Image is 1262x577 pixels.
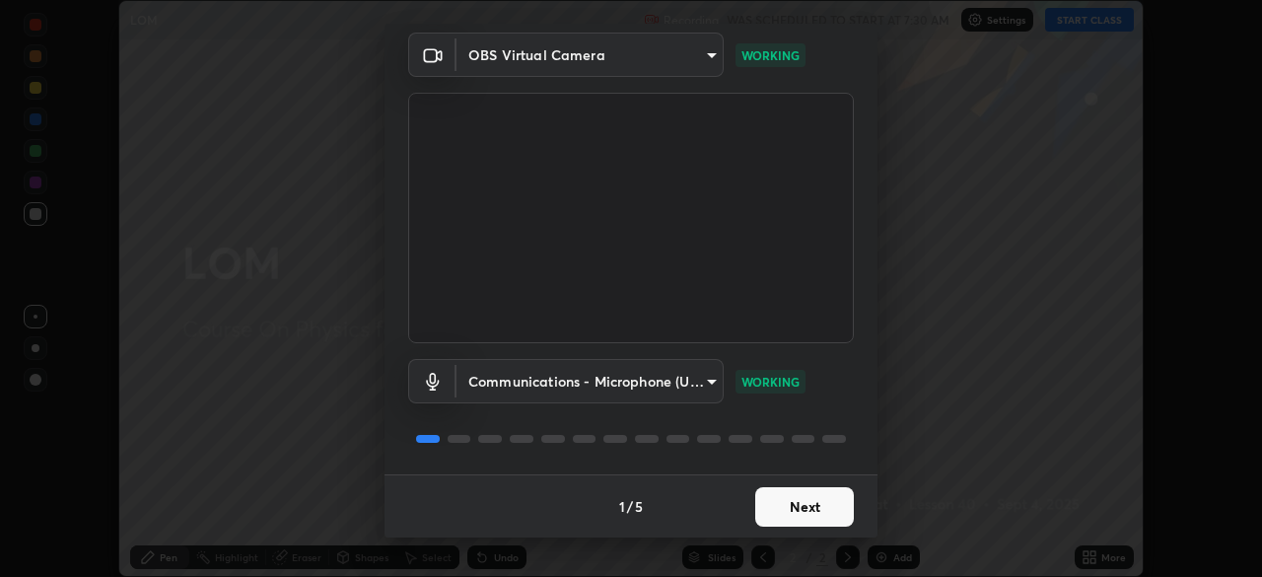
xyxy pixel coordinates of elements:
div: OBS Virtual Camera [456,33,724,77]
div: OBS Virtual Camera [456,359,724,403]
h4: / [627,496,633,517]
h4: 1 [619,496,625,517]
p: WORKING [741,373,800,391]
p: WORKING [741,46,800,64]
button: Next [755,487,854,527]
h4: 5 [635,496,643,517]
